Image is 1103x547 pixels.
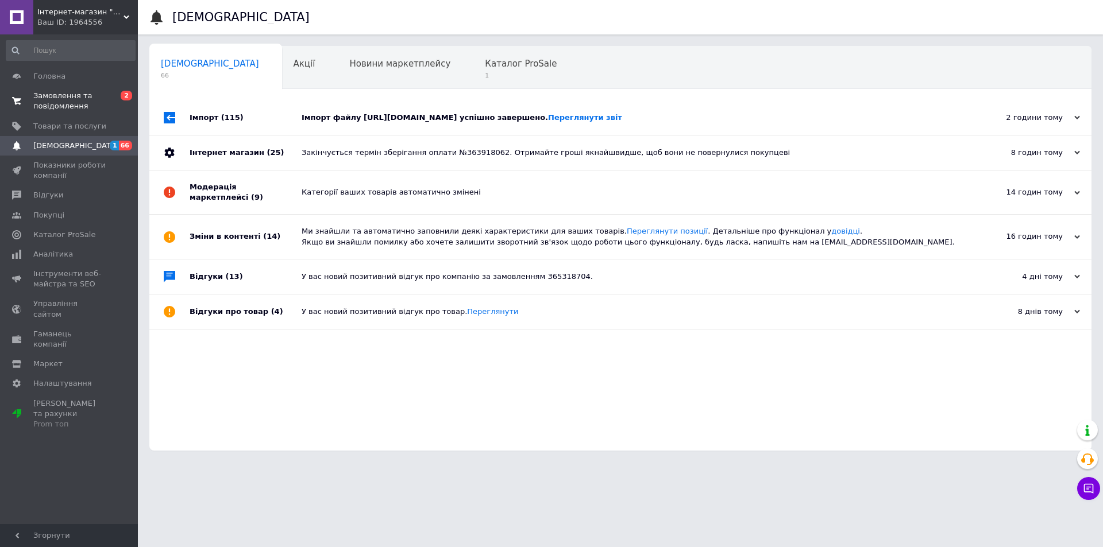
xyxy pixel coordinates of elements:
[33,190,63,200] span: Відгуки
[33,121,106,131] span: Товари та послуги
[965,307,1080,317] div: 8 днів тому
[161,71,259,80] span: 66
[263,232,280,240] span: (14)
[1077,477,1100,500] button: Чат з покупцем
[294,59,315,69] span: Акції
[965,112,1080,123] div: 2 години тому
[33,230,95,240] span: Каталог ProSale
[37,17,138,28] div: Ваш ID: 1964556
[33,210,64,220] span: Покупці
[190,215,302,258] div: Зміни в контенті
[226,272,243,281] span: (13)
[349,59,450,69] span: Новини маркетплейсу
[302,148,965,158] div: Закінчується термін зберігання оплати №363918062. Отримайте гроші якнайшвидше, щоб вони не поверн...
[190,170,302,214] div: Модерація маркетплейсі
[485,59,557,69] span: Каталог ProSale
[33,378,92,389] span: Налаштування
[119,141,132,150] span: 66
[271,307,283,316] span: (4)
[172,10,310,24] h1: [DEMOGRAPHIC_DATA]
[221,113,244,122] span: (115)
[965,231,1080,242] div: 16 годин тому
[190,259,302,294] div: Відгуки
[548,113,622,122] a: Переглянути звіт
[161,59,259,69] span: [DEMOGRAPHIC_DATA]
[33,91,106,111] span: Замовлення та повідомлення
[33,398,106,430] span: [PERSON_NAME] та рахунки
[302,187,965,197] div: Категорії ваших товарів автоматично змінені
[190,100,302,135] div: Імпорт
[110,141,119,150] span: 1
[33,298,106,319] span: Управління сайтом
[267,148,284,157] span: (25)
[302,226,965,247] div: Ми знайшли та автоматично заповнили деякі характеристики для ваших товарів. . Детальніше про функ...
[251,193,263,201] span: (9)
[33,160,106,181] span: Показники роботи компанії
[33,329,106,350] span: Гаманець компанії
[302,112,965,123] div: Імпорт файлу [URL][DOMAIN_NAME] успішно завершено.
[37,7,124,17] span: Інтернет-магазин "Шафа-купе"
[831,227,860,235] a: довідці
[33,359,63,369] span: Маркет
[33,269,106,289] span: Інструменти веб-майстра та SEO
[302,307,965,317] div: У вас новий позитивний відгук про товар.
[190,135,302,170] div: Інтернет магазин
[485,71,557,80] span: 1
[6,40,136,61] input: Пошук
[965,148,1080,158] div: 8 годин тому
[302,271,965,282] div: У вас новий позитивний відгук про компанію за замовленням 365318704.
[33,141,118,151] span: [DEMOGRAPHIC_DATA]
[33,71,65,82] span: Головна
[121,91,132,100] span: 2
[627,227,708,235] a: Переглянути позиції
[467,307,518,316] a: Переглянути
[33,249,73,259] span: Аналітика
[190,294,302,329] div: Відгуки про товар
[33,419,106,429] div: Prom топ
[965,271,1080,282] div: 4 дні тому
[965,187,1080,197] div: 14 годин тому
